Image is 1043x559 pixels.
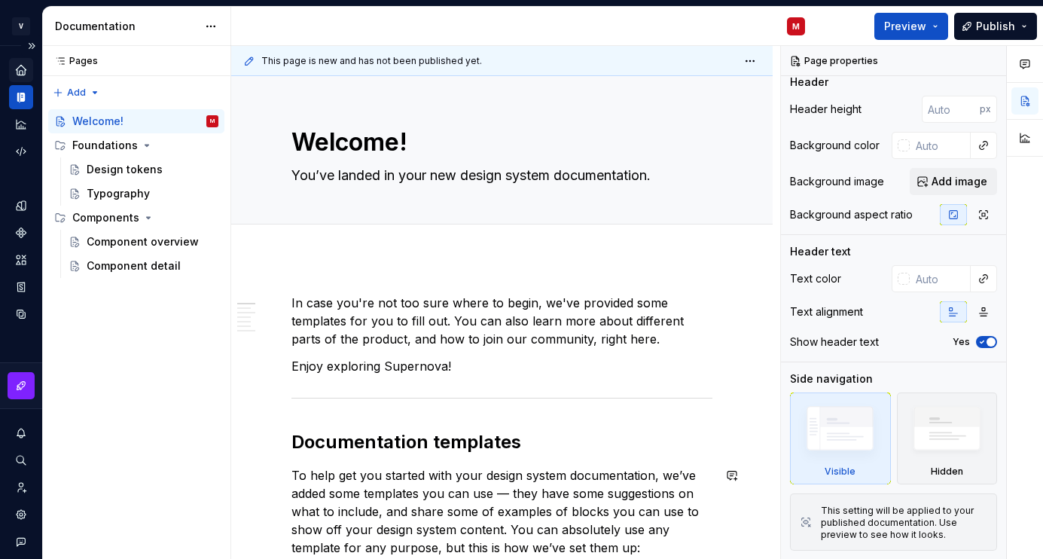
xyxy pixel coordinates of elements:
[288,163,709,188] textarea: You’ve landed in your new design system documentation.
[63,254,224,278] a: Component detail
[291,466,712,557] p: To help get you started with your design system documentation, we’ve added some templates you can...
[67,87,86,99] span: Add
[87,258,181,273] div: Component detail
[9,139,33,163] a: Code automation
[9,421,33,445] button: Notifications
[874,13,948,40] button: Preview
[72,210,139,225] div: Components
[48,55,98,67] div: Pages
[953,336,970,348] label: Yes
[884,19,926,34] span: Preview
[72,138,138,153] div: Foundations
[9,85,33,109] a: Documentation
[87,186,150,201] div: Typography
[72,114,124,129] div: Welcome!
[790,244,851,259] div: Header text
[790,271,841,286] div: Text color
[790,334,879,350] div: Show header text
[9,448,33,472] button: Search ⌘K
[980,103,991,115] p: px
[790,393,891,484] div: Visible
[825,466,855,478] div: Visible
[932,174,987,189] span: Add image
[210,114,215,129] div: M
[9,194,33,218] a: Design tokens
[48,133,224,157] div: Foundations
[9,302,33,326] a: Data sources
[9,475,33,499] a: Invite team
[910,132,971,159] input: Auto
[922,96,980,123] input: Auto
[790,102,862,117] div: Header height
[910,265,971,292] input: Auto
[63,157,224,182] a: Design tokens
[792,20,800,32] div: M
[261,55,482,67] span: This page is new and has not been published yet.
[48,109,224,278] div: Page tree
[790,75,828,90] div: Header
[910,168,997,195] button: Add image
[9,530,33,554] button: Contact support
[9,275,33,299] a: Storybook stories
[9,248,33,272] a: Assets
[63,182,224,206] a: Typography
[55,19,197,34] div: Documentation
[790,371,873,386] div: Side navigation
[9,58,33,82] a: Home
[291,357,712,375] p: Enjoy exploring Supernova!
[21,35,42,57] button: Expand sidebar
[48,109,224,133] a: Welcome!M
[288,124,709,160] textarea: Welcome!
[931,466,963,478] div: Hidden
[87,234,199,249] div: Component overview
[12,17,30,35] div: V
[790,138,880,153] div: Background color
[291,294,712,348] p: In case you're not too sure where to begin, we've provided some templates for you to fill out. Yo...
[63,230,224,254] a: Component overview
[790,174,884,189] div: Background image
[821,505,987,541] div: This setting will be applied to your published documentation. Use preview to see how it looks.
[9,502,33,527] a: Settings
[976,19,1015,34] span: Publish
[790,304,863,319] div: Text alignment
[48,206,224,230] div: Components
[897,393,998,484] div: Hidden
[9,112,33,136] a: Analytics
[3,10,39,42] button: V
[291,430,712,454] h2: Documentation templates
[954,13,1037,40] button: Publish
[48,82,105,103] button: Add
[87,162,163,177] div: Design tokens
[790,207,913,222] div: Background aspect ratio
[9,221,33,245] a: Components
